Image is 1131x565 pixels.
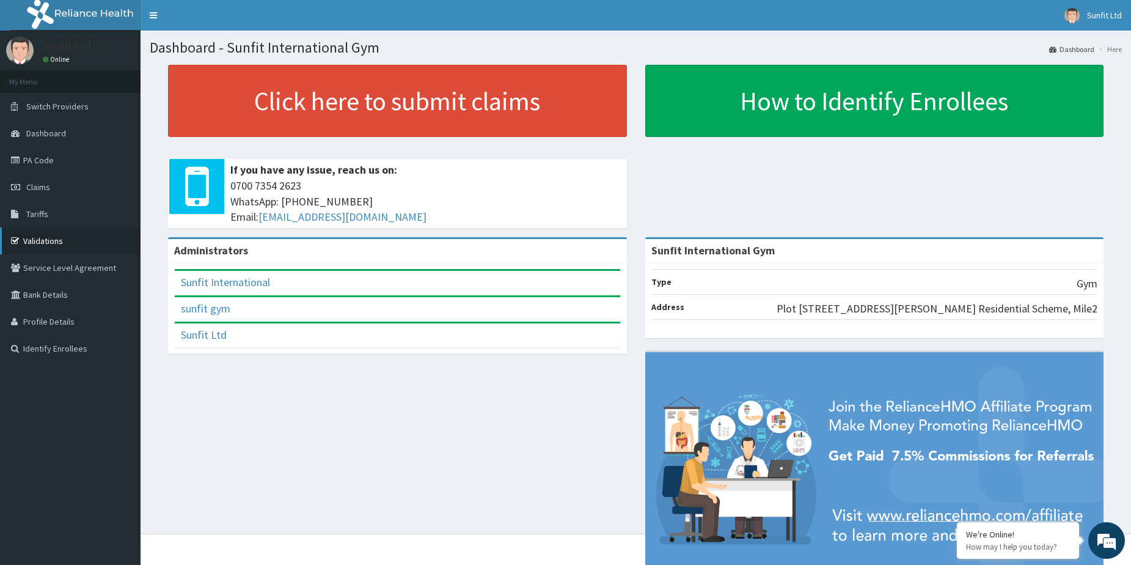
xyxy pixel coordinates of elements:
a: sunfit gym [181,301,230,316]
div: We're Online! [966,529,1070,540]
span: Switch Providers [26,101,89,112]
a: Sunfit Ltd [181,328,227,342]
strong: Sunfit International Gym [651,243,775,257]
a: Dashboard [1049,44,1094,54]
img: User Image [1064,8,1080,23]
p: How may I help you today? [966,542,1070,552]
h1: Dashboard - Sunfit International Gym [150,40,1122,56]
img: User Image [6,37,34,64]
b: Administrators [174,243,248,257]
span: Sunfit Ltd [1087,10,1122,21]
a: Click here to submit claims [168,65,627,137]
a: [EMAIL_ADDRESS][DOMAIN_NAME] [258,210,426,224]
p: Gym [1077,276,1097,292]
p: Sunfit Ltd [43,40,91,51]
p: Plot [STREET_ADDRESS][PERSON_NAME] Residential Scheme, Mile2 [777,301,1097,317]
b: Address [651,301,684,312]
b: If you have any issue, reach us on: [230,163,397,177]
span: Tariffs [26,209,48,220]
a: Online [43,55,72,64]
a: How to Identify Enrollees [645,65,1104,137]
b: Type [651,276,672,287]
span: Dashboard [26,128,66,139]
span: Claims [26,182,50,193]
span: 0700 7354 2623 WhatsApp: [PHONE_NUMBER] Email: [230,178,621,225]
li: Here [1096,44,1122,54]
a: Sunfit International [181,275,270,289]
